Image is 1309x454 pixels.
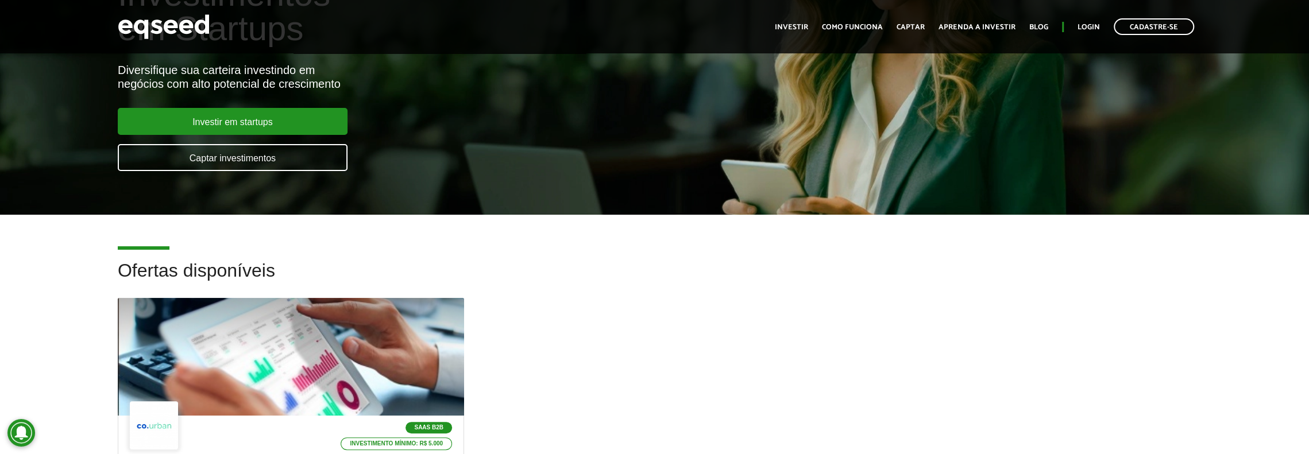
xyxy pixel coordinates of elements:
a: Investir [775,24,808,31]
p: Investimento mínimo: R$ 5.000 [341,437,452,450]
div: Diversifique sua carteira investindo em negócios com alto potencial de crescimento [118,63,755,91]
a: Login [1078,24,1100,31]
a: Investir em startups [118,108,347,135]
p: SaaS B2B [406,422,452,433]
a: Como funciona [822,24,883,31]
img: EqSeed [118,11,210,42]
a: Captar investimentos [118,144,347,171]
a: Blog [1029,24,1048,31]
a: Cadastre-se [1114,18,1194,35]
a: Aprenda a investir [939,24,1015,31]
h2: Ofertas disponíveis [118,261,1191,298]
a: Captar [897,24,925,31]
